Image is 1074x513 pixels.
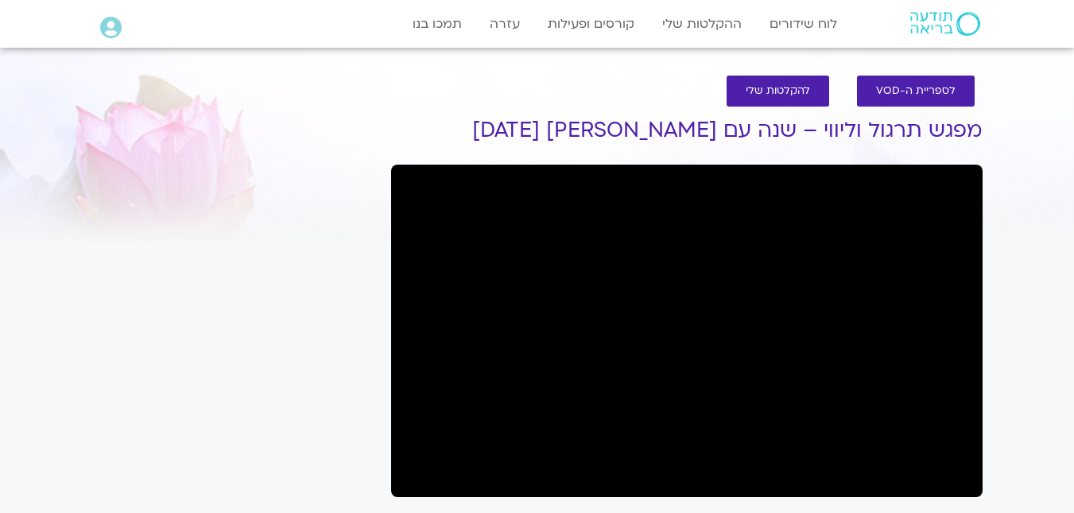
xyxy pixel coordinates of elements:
[540,9,642,39] a: קורסים ופעילות
[405,9,470,39] a: תמכו בנו
[762,9,845,39] a: לוח שידורים
[857,76,975,107] a: לספריית ה-VOD
[391,119,983,142] h1: מפגש תרגול וליווי – שנה עם [PERSON_NAME] [DATE]
[654,9,750,39] a: ההקלטות שלי
[727,76,829,107] a: להקלטות שלי
[746,85,810,97] span: להקלטות שלי
[910,12,980,36] img: תודעה בריאה
[482,9,528,39] a: עזרה
[876,85,956,97] span: לספריית ה-VOD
